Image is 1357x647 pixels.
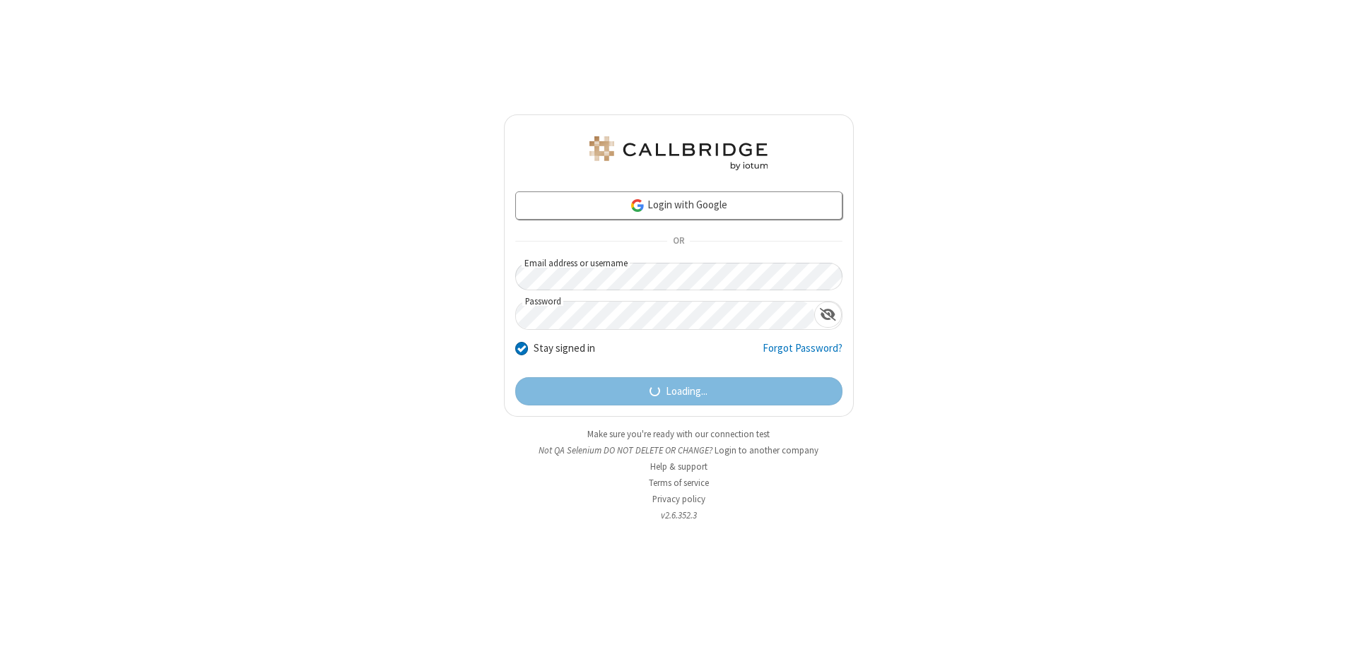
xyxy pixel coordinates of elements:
div: Show password [814,302,842,328]
span: Loading... [666,384,707,400]
li: Not QA Selenium DO NOT DELETE OR CHANGE? [504,444,854,457]
input: Email address or username [515,263,842,290]
input: Password [516,302,814,329]
img: google-icon.png [630,198,645,213]
button: Loading... [515,377,842,405]
a: Privacy policy [652,493,705,505]
a: Help & support [650,461,707,473]
span: OR [667,232,690,251]
img: QA Selenium DO NOT DELETE OR CHANGE [587,136,770,170]
a: Make sure you're ready with our connection test [587,428,770,440]
label: Stay signed in [534,340,595,357]
a: Terms of service [649,477,709,489]
button: Login to another company [715,444,818,457]
a: Forgot Password? [763,340,842,367]
iframe: Chat [1322,610,1346,637]
a: Login with Google [515,191,842,220]
li: v2.6.352.3 [504,509,854,522]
